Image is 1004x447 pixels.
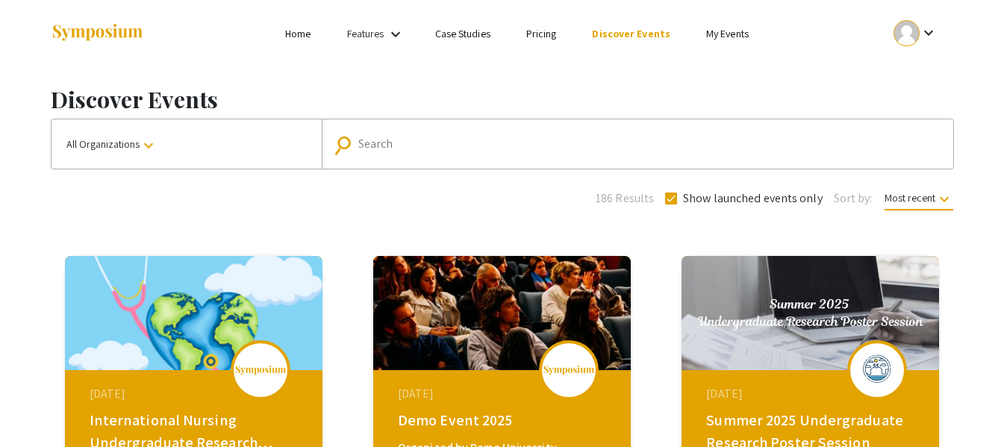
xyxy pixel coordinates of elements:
[706,385,918,403] div: [DATE]
[336,132,358,158] mat-icon: Search
[596,190,654,207] span: 186 Results
[51,23,144,43] img: Symposium by ForagerOne
[855,351,899,388] img: summer-2025-undergraduate-research-poster-session_eventLogo_a048e7_.png
[90,385,302,403] div: [DATE]
[878,16,953,50] button: Expand account dropdown
[285,27,311,40] a: Home
[706,27,749,40] a: My Events
[398,385,610,403] div: [DATE]
[66,137,158,151] span: All Organizations
[234,365,287,375] img: logo_v2.png
[873,184,965,211] button: Most recent
[682,256,939,370] img: summer-2025-undergraduate-research-poster-session_eventCoverPhoto_77f9a4__thumb.jpg
[65,256,322,370] img: global-connections-in-nursing-philippines-neva_eventCoverPhoto_3453dd__thumb.png
[543,365,595,375] img: logo_v2.png
[387,25,405,43] mat-icon: Expand Features list
[935,190,953,208] mat-icon: keyboard_arrow_down
[347,27,384,40] a: Features
[51,86,954,113] h1: Discover Events
[683,190,823,207] span: Show launched events only
[435,27,490,40] a: Case Studies
[920,24,938,42] mat-icon: Expand account dropdown
[52,119,322,169] button: All Organizations
[834,190,873,207] span: Sort by:
[398,409,610,431] div: Demo Event 2025
[592,27,670,40] a: Discover Events
[11,380,63,436] iframe: Chat
[526,27,557,40] a: Pricing
[885,191,953,210] span: Most recent
[373,256,631,370] img: demo-event-2025_eventCoverPhoto_e268cd__thumb.jpg
[140,137,158,154] mat-icon: keyboard_arrow_down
